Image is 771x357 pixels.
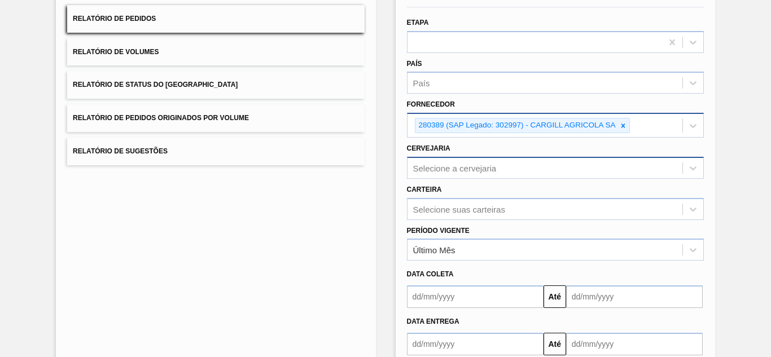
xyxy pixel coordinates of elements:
[407,333,544,355] input: dd/mm/yyyy
[415,118,617,133] div: 280389 (SAP Legado: 302997) - CARGILL AGRICOLA SA
[73,114,249,122] span: Relatório de Pedidos Originados por Volume
[407,186,442,193] label: Carteira
[566,285,703,308] input: dd/mm/yyyy
[73,81,238,89] span: Relatório de Status do [GEOGRAPHIC_DATA]
[544,285,566,308] button: Até
[407,144,450,152] label: Cervejaria
[67,71,364,99] button: Relatório de Status do [GEOGRAPHIC_DATA]
[73,147,168,155] span: Relatório de Sugestões
[67,138,364,165] button: Relatório de Sugestões
[407,318,459,325] span: Data entrega
[566,333,703,355] input: dd/mm/yyyy
[67,104,364,132] button: Relatório de Pedidos Originados por Volume
[407,60,422,68] label: País
[413,78,430,88] div: País
[67,38,364,66] button: Relatório de Volumes
[407,285,544,308] input: dd/mm/yyyy
[544,333,566,355] button: Até
[67,5,364,33] button: Relatório de Pedidos
[73,15,156,23] span: Relatório de Pedidos
[407,227,470,235] label: Período Vigente
[413,245,455,255] div: Último Mês
[73,48,159,56] span: Relatório de Volumes
[407,100,455,108] label: Fornecedor
[413,204,505,214] div: Selecione suas carteiras
[407,19,429,27] label: Etapa
[413,163,497,173] div: Selecione a cervejaria
[407,270,454,278] span: Data coleta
